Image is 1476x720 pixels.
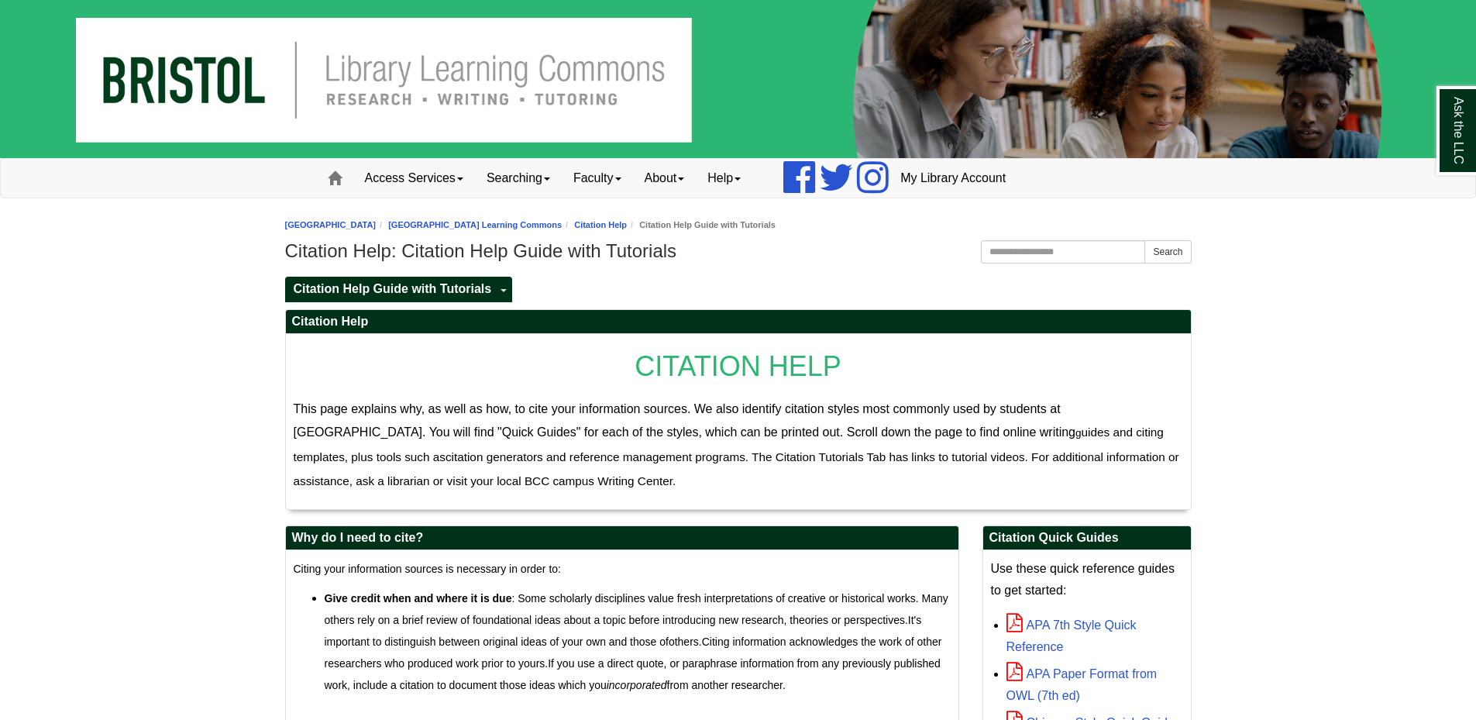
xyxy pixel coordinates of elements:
[669,636,702,648] span: others.
[285,240,1192,262] h1: Citation Help: Citation Help Guide with Tutorials
[325,614,922,648] span: It's important to distinguish between original ideas of your own and those of
[294,282,492,295] span: Citation Help Guide with Tutorials
[475,159,562,198] a: Searching
[1006,667,1158,702] a: APA Paper Format from OWL (7th ed)
[607,679,667,691] em: incorporated
[562,159,633,198] a: Faculty
[325,592,512,605] strong: Give credit when and where it is due
[627,218,776,233] li: Citation Help Guide with Tutorials
[285,218,1192,233] nav: breadcrumb
[325,592,948,713] span: : Some scholarly disciplines value fresh interpretations of creative or historical works. Many ot...
[294,563,561,575] span: Citing your information sources is necessary in order to:
[696,159,752,198] a: Help
[294,402,1082,439] span: This page explains why, as well as how, to cite your information sources. We also identify citati...
[991,558,1183,601] p: Use these quick reference guides to get started:
[574,220,627,229] a: Citation Help
[388,220,562,229] a: [GEOGRAPHIC_DATA] Learning Commons
[983,526,1191,550] h2: Citation Quick Guides
[633,159,697,198] a: About
[285,275,1192,301] div: Guide Pages
[1144,240,1191,264] button: Search
[294,450,1179,488] span: citation generators and reference management programs. The Citation Tutorials Tab has links to tu...
[285,220,377,229] a: [GEOGRAPHIC_DATA]
[353,159,475,198] a: Access Services
[1075,427,1082,439] span: g
[286,310,1191,334] h2: Citation Help
[285,277,497,302] a: Citation Help Guide with Tutorials
[286,526,958,550] h2: Why do I need to cite?
[1006,618,1137,653] a: APA 7th Style Quick Reference
[635,350,841,382] span: CITATION HELP
[294,425,1164,463] span: uides and citing templates, plus tools such as
[889,159,1017,198] a: My Library Account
